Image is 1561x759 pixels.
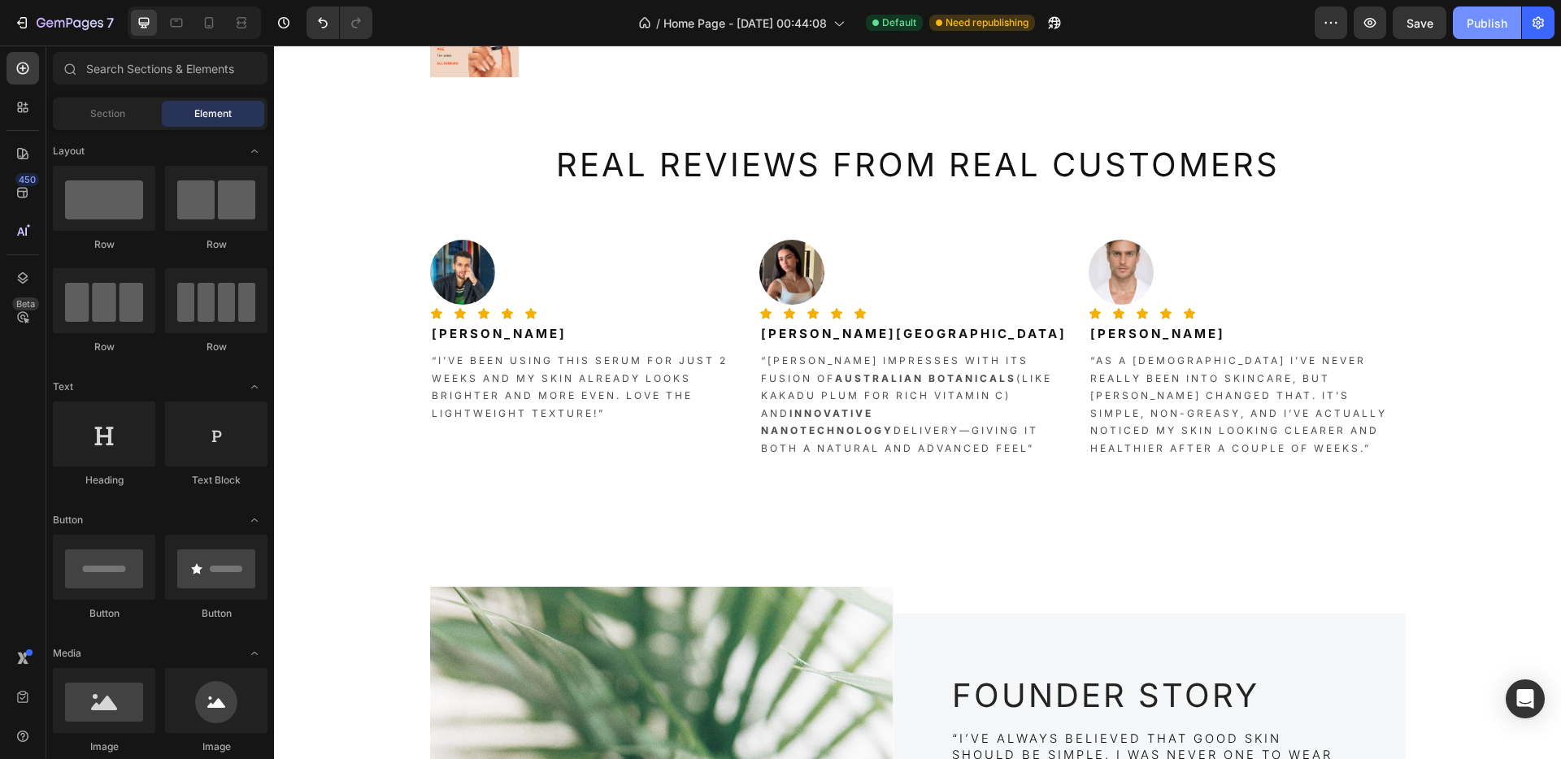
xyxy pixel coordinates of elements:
h2: [PERSON_NAME] [815,279,1131,298]
h2: [PERSON_NAME][GEOGRAPHIC_DATA] [485,279,802,298]
div: Button [165,606,267,621]
div: Image [165,739,267,754]
span: Toggle open [241,640,267,666]
p: “as a [DEMOGRAPHIC_DATA] I’ve never really been into skincare, but [PERSON_NAME] changed that. It... [816,306,1129,429]
span: Toggle open [241,138,267,164]
iframe: To enrich screen reader interactions, please activate Accessibility in Grammarly extension settings [274,46,1561,759]
span: Toggle open [241,374,267,400]
div: 450 [15,173,39,186]
div: Row [165,340,267,354]
div: Row [53,340,155,354]
span: Element [194,106,232,121]
div: Undo/Redo [307,7,372,39]
span: Toggle open [241,507,267,533]
div: Text Block [165,473,267,488]
span: Section [90,106,125,121]
div: Row [53,237,155,252]
button: 7 [7,7,121,39]
div: Row [165,237,267,252]
div: Button [53,606,155,621]
span: Layout [53,144,85,158]
span: Media [53,646,81,661]
input: Search Sections & Elements [53,52,267,85]
img: gempages_560738401595163429-40a63b24-4343-4b0e-8fe9-a74761f0c9a0.jpg [485,194,550,259]
h2: Founder Story [676,629,1075,671]
div: Beta [12,297,39,310]
span: Save [1407,16,1433,30]
div: Open Intercom Messenger [1506,679,1545,718]
span: Text [53,379,73,394]
strong: innovative nanotechnology [487,362,620,392]
img: gempages_560738401595163429-11e58a7b-fe1a-47e9-b94e-3349c8913651.jpg [815,194,880,259]
span: Button [53,513,83,527]
p: “[PERSON_NAME] impresses with its fusion of (like Kakadu plum for rich vitamin C) and delivery—gi... [487,306,800,412]
div: Image [53,739,155,754]
span: / [656,15,660,32]
span: Default [882,15,916,30]
span: Home Page - [DATE] 00:44:08 [663,15,827,32]
div: Heading [53,473,155,488]
p: 7 [107,13,114,33]
div: Publish [1467,15,1507,32]
button: Save [1393,7,1446,39]
button: Publish [1453,7,1521,39]
strong: Australian botanicals [561,327,742,339]
span: Need republishing [946,15,1028,30]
